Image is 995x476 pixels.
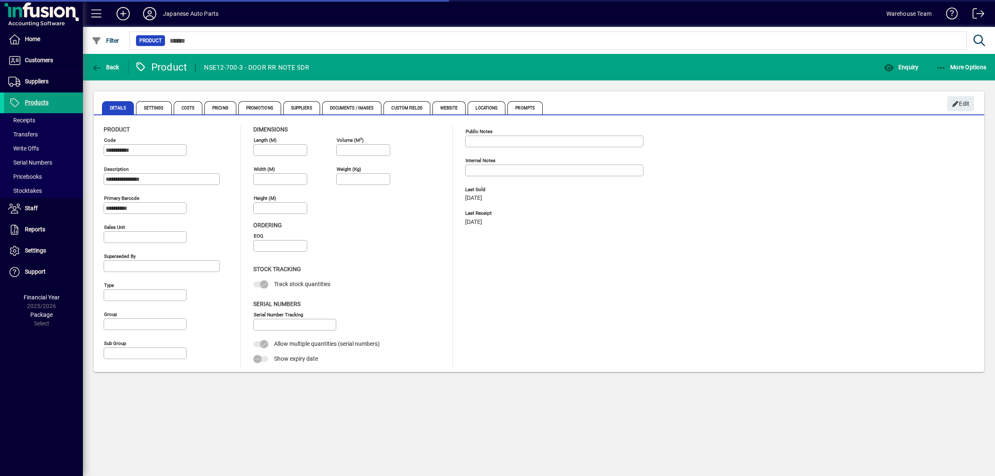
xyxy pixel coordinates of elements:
span: Serial Numbers [253,301,301,307]
span: More Options [936,64,987,70]
mat-label: Public Notes [466,129,493,134]
a: Write Offs [4,141,83,155]
span: Settings [25,247,46,254]
span: Product [139,36,162,45]
mat-label: Type [104,282,114,288]
mat-label: Weight (Kg) [337,166,361,172]
mat-label: Superseded by [104,253,136,259]
span: Stock Tracking [253,266,301,272]
span: Suppliers [25,78,49,85]
button: Enquiry [882,60,920,75]
span: Ordering [253,222,282,228]
mat-label: Internal Notes [466,158,495,163]
span: Serial Numbers [8,159,52,166]
button: Edit [947,96,974,111]
span: Customers [25,57,53,63]
span: Reports [25,226,45,233]
a: Reports [4,219,83,240]
span: Details [102,101,134,114]
span: Show expiry date [274,355,318,362]
button: Profile [136,6,163,21]
a: Transfers [4,127,83,141]
app-page-header-button: Back [83,60,129,75]
button: More Options [934,60,989,75]
mat-label: Height (m) [254,195,276,201]
button: Add [110,6,136,21]
span: Back [92,64,119,70]
span: Last Receipt [465,211,590,216]
span: [DATE] [465,219,482,226]
span: Suppliers [283,101,320,114]
a: Serial Numbers [4,155,83,170]
span: Website [432,101,466,114]
span: Stocktakes [8,187,42,194]
span: Home [25,36,40,42]
mat-label: Group [104,311,117,317]
a: Stocktakes [4,184,83,198]
div: Product [135,61,187,74]
mat-label: Sales unit [104,224,125,230]
a: Knowledge Base [940,2,958,29]
span: Pricebooks [8,173,42,180]
span: Documents / Images [322,101,382,114]
span: Allow multiple quantities (serial numbers) [274,340,380,347]
span: Costs [174,101,203,114]
span: Products [25,99,49,106]
a: Staff [4,198,83,219]
mat-label: Length (m) [254,137,277,143]
a: Suppliers [4,71,83,92]
span: Prompts [507,101,543,114]
mat-label: Description [104,166,129,172]
mat-label: Width (m) [254,166,275,172]
span: Package [30,311,53,318]
span: Dimensions [253,126,288,133]
mat-label: Code [104,137,116,143]
span: Staff [25,205,38,211]
span: Locations [468,101,505,114]
mat-label: Sub group [104,340,126,346]
mat-label: Primary barcode [104,195,139,201]
span: Track stock quantities [274,281,330,287]
a: Receipts [4,113,83,127]
a: Support [4,262,83,282]
span: [DATE] [465,195,482,202]
div: Warehouse Team [886,7,932,20]
span: Promotions [238,101,281,114]
span: Product [104,126,130,133]
a: Settings [4,240,83,261]
span: Write Offs [8,145,39,152]
button: Back [90,60,121,75]
sup: 3 [360,136,362,141]
span: Enquiry [884,64,918,70]
mat-label: EOQ [254,233,263,239]
div: Japanese Auto Parts [163,7,218,20]
a: Pricebooks [4,170,83,184]
a: Logout [966,2,985,29]
span: Transfers [8,131,38,138]
a: Customers [4,50,83,71]
a: Home [4,29,83,50]
span: Receipts [8,117,35,124]
span: Filter [92,37,119,44]
mat-label: Serial Number tracking [254,311,303,317]
button: Filter [90,33,121,48]
span: Edit [952,97,970,111]
span: Pricing [204,101,236,114]
mat-label: Volume (m ) [337,137,364,143]
span: Support [25,268,46,275]
span: Financial Year [24,294,60,301]
span: Settings [136,101,172,114]
span: Last Sold [465,187,590,192]
span: Custom Fields [383,101,430,114]
div: NSE12-700-3 - DOOR RR NOTE 5DR [204,61,309,74]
